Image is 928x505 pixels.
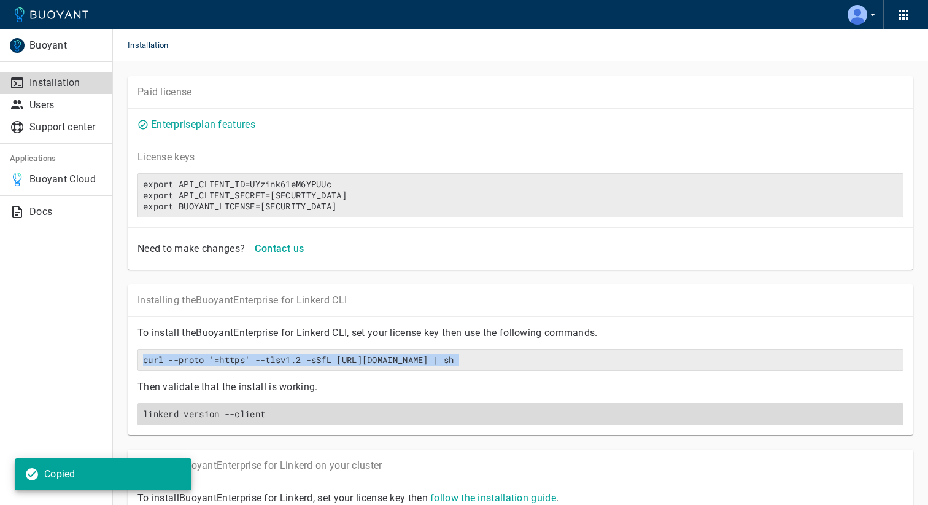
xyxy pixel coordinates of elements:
[29,77,102,89] p: Installation
[137,294,903,307] p: Installing the Buoyant Enterprise for Linkerd CLI
[137,492,903,504] p: To install Buoyant Enterprise for Linkerd, set your license key then .
[29,99,102,111] p: Users
[848,5,867,25] img: Patrick Krabeepetcharat
[128,29,184,61] span: Installation
[143,354,898,366] h6: curl --proto '=https' --tlsv1.2 -sSfL [URL][DOMAIN_NAME] | sh
[133,238,245,255] div: Need to make changes?
[137,86,903,98] p: Paid license
[10,38,25,53] img: Buoyant
[250,242,309,254] a: Contact us
[29,39,102,52] p: Buoyant
[29,206,102,218] p: Docs
[137,151,903,163] p: License key s
[137,327,903,339] p: To install the Buoyant Enterprise for Linkerd CLI, set your license key then use the following co...
[29,173,102,186] p: Buoyant Cloud
[137,381,903,393] p: Then validate that the install is working.
[143,409,898,420] h6: linkerd version --client
[250,238,309,260] button: Contact us
[151,119,255,130] a: Enterpriseplan features
[137,460,903,472] p: Installing Buoyant Enterprise for Linkerd on your cluster
[255,243,304,255] h4: Contact us
[29,121,102,133] p: Support center
[430,492,556,504] a: follow the installation guide
[143,179,898,212] h6: export API_CLIENT_ID=UYzink61eM6YPUUcexport API_CLIENT_SECRET=[SECURITY_DATA]export BUOYANT_LICEN...
[10,154,102,163] h5: Applications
